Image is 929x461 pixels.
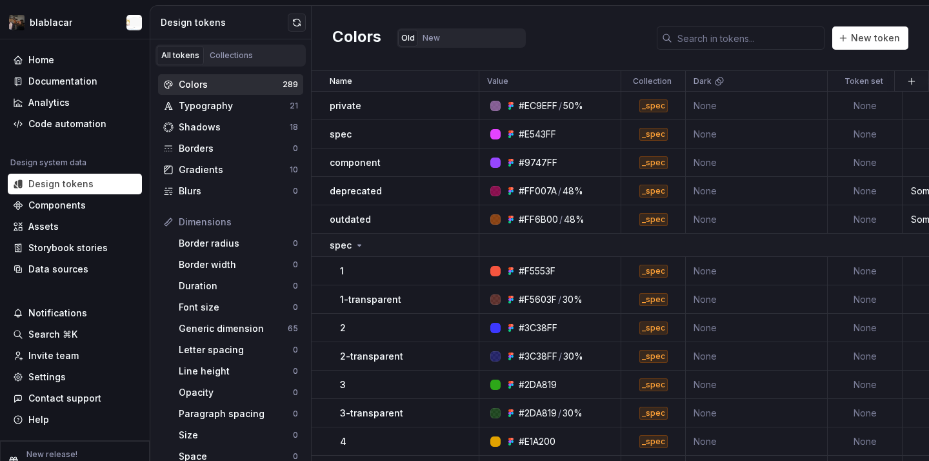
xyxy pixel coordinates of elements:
[558,293,561,306] div: /
[293,302,298,312] div: 0
[28,392,101,405] div: Contact support
[686,427,828,456] td: None
[828,205,903,234] td: None
[832,26,908,50] button: New token
[8,409,142,430] button: Help
[158,159,303,180] a: Gradients10
[8,195,142,216] a: Components
[8,174,142,194] a: Design tokens
[519,265,555,278] div: #F5553F
[179,78,283,91] div: Colors
[179,301,293,314] div: Font size
[340,435,346,448] p: 4
[126,15,142,30] img: Nikki Craciun
[519,350,557,363] div: #3C38FF
[340,265,344,278] p: 1
[487,76,508,87] p: Value
[330,213,371,226] p: outdated
[559,350,562,363] div: /
[158,117,303,138] a: Shadows18
[330,99,361,112] p: private
[179,429,293,442] div: Size
[519,378,557,391] div: #2DA819
[174,361,303,382] a: Line height0
[293,281,298,291] div: 0
[519,185,557,198] div: #FF007A
[8,388,142,409] button: Contact support
[828,314,903,342] td: None
[288,323,298,334] div: 65
[9,15,25,30] img: 6406f678-1b55-468d-98ac-69dd53595fce.png
[293,387,298,398] div: 0
[639,156,668,169] div: _spec
[179,407,293,420] div: Paragraph spacing
[8,238,142,258] a: Storybook stories
[559,99,562,112] div: /
[293,430,298,440] div: 0
[179,142,293,155] div: Borders
[851,32,900,45] span: New token
[28,413,49,426] div: Help
[179,121,290,134] div: Shadows
[564,213,584,226] div: 48%
[639,435,668,448] div: _spec
[639,213,668,226] div: _spec
[639,128,668,141] div: _spec
[10,158,86,168] div: Design system data
[686,149,828,177] td: None
[519,293,557,306] div: #F5603F
[633,76,672,87] p: Collection
[293,345,298,355] div: 0
[179,322,288,335] div: Generic dimension
[332,26,381,50] h2: Colors
[686,177,828,205] td: None
[340,322,346,334] p: 2
[686,399,828,427] td: None
[210,50,253,61] div: Collections
[179,216,298,229] div: Dimensions
[639,185,668,198] div: _spec
[293,186,298,196] div: 0
[158,96,303,116] a: Typography21
[28,371,66,384] div: Settings
[290,101,298,111] div: 21
[28,241,108,254] div: Storybook stories
[8,303,142,323] button: Notifications
[563,407,583,420] div: 30%
[28,54,54,67] div: Home
[519,213,558,226] div: #FF6B00
[686,285,828,314] td: None
[283,79,298,90] div: 289
[686,92,828,120] td: None
[293,409,298,419] div: 0
[639,378,668,391] div: _spec
[179,163,290,176] div: Gradients
[330,76,352,87] p: Name
[559,213,563,226] div: /
[158,74,303,95] a: Colors289
[639,407,668,420] div: _spec
[179,258,293,271] div: Border width
[293,143,298,154] div: 0
[174,318,303,339] a: Generic dimension65
[28,75,97,88] div: Documentation
[340,378,346,391] p: 3
[563,350,583,363] div: 30%
[179,99,290,112] div: Typography
[519,156,557,169] div: #9747FF
[174,276,303,296] a: Duration0
[174,425,303,446] a: Size0
[179,237,293,250] div: Border radius
[179,280,293,292] div: Duration
[290,165,298,175] div: 10
[828,149,903,177] td: None
[330,185,382,198] p: deprecated
[30,16,72,29] div: blablacar
[563,99,583,112] div: 50%
[563,185,583,198] div: 48%
[8,259,142,280] a: Data sources
[28,199,86,212] div: Components
[179,343,293,356] div: Letter spacing
[340,293,401,306] p: 1-transparent
[174,404,303,424] a: Paragraph spacing0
